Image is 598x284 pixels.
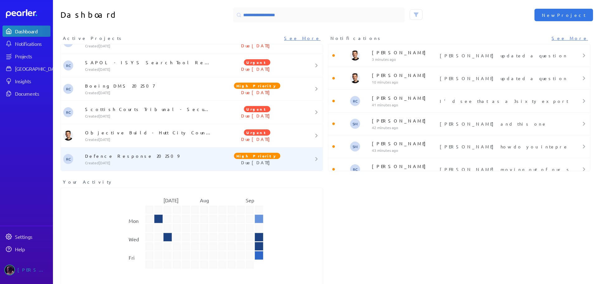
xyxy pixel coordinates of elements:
div: Insights [15,78,50,84]
span: Active Projects [63,35,123,41]
a: Help [2,243,50,255]
a: Insights [2,75,50,87]
span: Notifications [330,35,382,41]
p: Due [DATE] [214,42,301,49]
a: [GEOGRAPHIC_DATA] [2,63,50,74]
div: [PERSON_NAME] [17,265,49,275]
p: [PERSON_NAME] how do you intepret this one [440,143,566,150]
h1: Dashboard [60,7,189,22]
p: [PERSON_NAME] [372,72,437,78]
p: 41 minutes ago [372,102,437,107]
text: Aug [200,197,209,203]
p: 3 minutes ago [372,57,437,62]
p: [PERSON_NAME] [372,49,437,55]
img: Ryan Baird [4,265,15,275]
span: Robert Craig [350,164,360,174]
text: Mon [129,218,139,224]
span: Your Activity [63,179,113,185]
text: Wed [129,236,139,242]
p: 43 minutes ago [372,148,437,153]
p: [PERSON_NAME] updated a question [440,52,566,59]
span: New Project [542,12,586,18]
text: Fri [129,254,135,261]
span: Robert Craig [63,60,73,70]
a: Dashboard [6,9,50,18]
div: Help [15,246,50,252]
a: Documents [2,88,50,99]
p: [PERSON_NAME] and this one [440,121,566,127]
span: High Priority [234,153,280,159]
div: Notifications [15,41,50,47]
p: Created [DATE] [85,160,214,165]
p: Created [DATE] [85,67,214,72]
p: Created [DATE] [85,43,214,48]
a: See More [284,35,320,41]
a: Notifications [2,38,50,49]
span: Robert Craig [63,154,73,164]
span: Stuart Meyers [350,142,360,152]
p: Scottish Courts Tribunal - Security Questions [85,106,214,112]
img: James Layton [350,73,360,83]
button: New Project [534,9,593,21]
p: Due [DATE] [214,136,301,142]
p: [PERSON_NAME] [372,118,437,124]
span: High Priority [234,83,280,89]
text: [DATE] [164,197,178,203]
p: Boeing DMS 202507 [85,83,214,89]
p: [PERSON_NAME] [372,163,437,169]
p: SAPOL - ISYS Search Tool Replacement - POL2025-602 [85,59,214,65]
p: 42 minutes ago [372,125,437,130]
p: 10 minutes ago [372,79,437,84]
img: James Layton [63,131,73,141]
p: Due [DATE] [214,159,301,166]
a: Projects [2,51,50,62]
p: I'd see that as a 3sixty export (binary and metadata) and they would create their own tooling to ... [440,98,566,104]
a: Dashboard [2,26,50,37]
div: Dashboard [15,28,50,34]
div: Settings [15,233,50,240]
span: Stuart Meyers [350,119,360,129]
span: Urgent [244,129,270,136]
img: James Layton [350,51,360,60]
span: Robert Craig [63,84,73,94]
span: Robert Craig [350,96,360,106]
span: Urgent [244,59,270,65]
text: Sep [246,197,254,203]
p: Defence Response 202509 [85,153,214,159]
span: Robert Craig [63,107,73,117]
a: Ryan Baird's photo[PERSON_NAME] [2,262,50,278]
p: Due [DATE] [214,66,301,72]
p: [PERSON_NAME] [372,140,437,147]
a: See More [552,35,588,41]
p: Created [DATE] [85,137,214,142]
p: Due [DATE] [214,89,301,95]
p: Created [DATE] [85,90,214,95]
p: Created [DATE] [85,113,214,118]
p: Due [DATE] [214,113,301,119]
a: Settings [2,231,50,242]
p: [PERSON_NAME] moving out of our solution - take data with them. Rather than doing a migration hav... [440,166,566,172]
p: 43 minutes ago [372,171,437,176]
span: Urgent [244,106,270,112]
p: [PERSON_NAME] updated a question [440,75,566,81]
p: Objective Build - Hutt City Council [85,129,214,136]
div: Documents [15,90,50,97]
div: [GEOGRAPHIC_DATA] [15,65,61,72]
div: Projects [15,53,50,59]
p: [PERSON_NAME] [372,95,437,101]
